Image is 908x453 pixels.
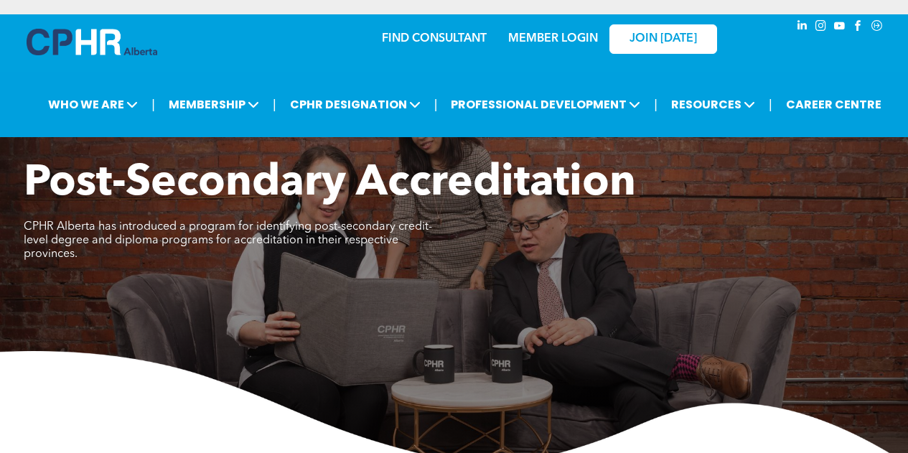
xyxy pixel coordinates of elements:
[27,29,157,55] img: A blue and white logo for cp alberta
[629,32,697,46] span: JOIN [DATE]
[813,18,829,37] a: instagram
[654,90,657,119] li: |
[782,91,886,118] a: CAREER CENTRE
[832,18,848,37] a: youtube
[446,91,645,118] span: PROFESSIONAL DEVELOPMENT
[24,162,636,205] span: Post-Secondary Accreditation
[508,33,598,45] a: MEMBER LOGIN
[382,33,487,45] a: FIND CONSULTANT
[273,90,276,119] li: |
[434,90,438,119] li: |
[769,90,772,119] li: |
[851,18,866,37] a: facebook
[869,18,885,37] a: Social network
[609,24,717,54] a: JOIN [DATE]
[164,91,263,118] span: MEMBERSHIP
[24,221,432,260] span: CPHR Alberta has introduced a program for identifying post-secondary credit-level degree and dipl...
[795,18,810,37] a: linkedin
[667,91,759,118] span: RESOURCES
[286,91,425,118] span: CPHR DESIGNATION
[44,91,142,118] span: WHO WE ARE
[151,90,155,119] li: |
